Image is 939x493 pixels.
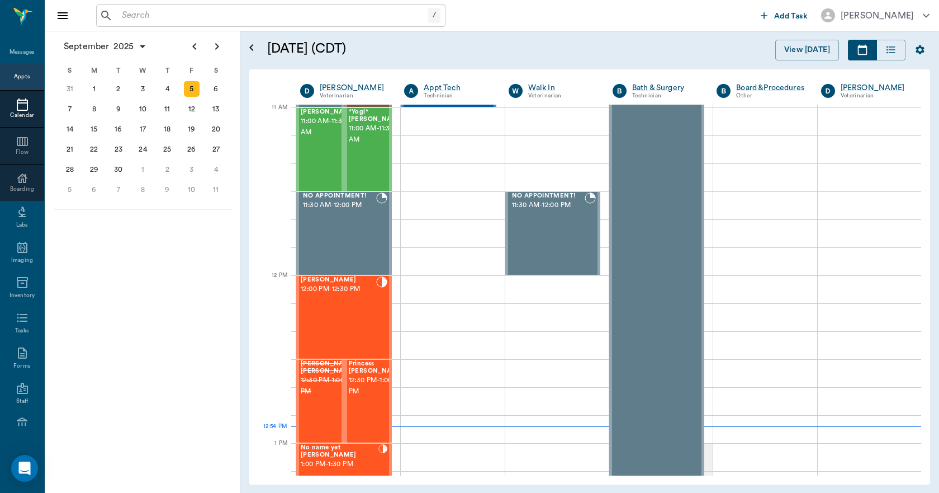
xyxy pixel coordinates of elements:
button: Next page [206,35,228,58]
div: Tuesday, October 7, 2025 [111,182,126,198]
div: Saturday, September 20, 2025 [208,121,224,137]
div: Friday, September 26, 2025 [184,142,200,157]
div: Messages [10,48,35,57]
div: W [509,84,523,98]
input: Search [117,8,428,24]
div: Forms [13,362,30,370]
div: CHECKED_IN, 12:00 PM - 12:30 PM [296,275,392,359]
div: Tuesday, September 16, 2025 [111,121,126,137]
div: Saturday, October 11, 2025 [208,182,224,198]
div: Sunday, September 14, 2025 [62,121,78,137]
div: Sunday, September 21, 2025 [62,142,78,157]
a: [PERSON_NAME] [841,82,908,93]
div: Veterinarian [320,91,387,101]
button: Open calendar [245,26,258,69]
span: 11:00 AM - 11:30 AM [349,123,405,145]
div: Imaging [11,256,33,265]
div: F [179,62,204,79]
div: Sunday, September 28, 2025 [62,162,78,177]
div: Tuesday, September 23, 2025 [111,142,126,157]
span: September [61,39,111,54]
span: Princess [PERSON_NAME] [349,360,405,375]
div: Thursday, September 18, 2025 [159,121,175,137]
button: View [DATE] [775,40,839,60]
a: Walk In [528,82,596,93]
div: Monday, October 6, 2025 [86,182,102,198]
div: Friday, October 10, 2025 [184,182,200,198]
h5: [DATE] (CDT) [267,40,556,58]
div: S [203,62,228,79]
div: Technician [632,91,700,101]
div: T [155,62,179,79]
div: CANCELED, 12:30 PM - 1:00 PM [296,359,344,443]
div: BOOKED, 11:30 AM - 12:00 PM [296,191,392,275]
div: Thursday, October 9, 2025 [159,182,175,198]
span: [PERSON_NAME] [PERSON_NAME] [301,360,357,375]
div: Sunday, August 31, 2025 [62,81,78,97]
span: *Yogi* [PERSON_NAME] [349,109,405,123]
span: 11:30 AM - 12:00 PM [512,200,585,211]
button: Close drawer [51,4,74,27]
a: [PERSON_NAME] [320,82,387,93]
div: Thursday, September 25, 2025 [159,142,175,157]
div: Friday, September 12, 2025 [184,101,200,117]
div: Sunday, October 5, 2025 [62,182,78,198]
a: Appt Tech [424,82,491,93]
div: Monday, September 8, 2025 [86,101,102,117]
div: Sunday, September 7, 2025 [62,101,78,117]
div: Veterinarian [841,91,908,101]
span: 1:00 PM - 1:30 PM [301,459,378,470]
div: Monday, September 15, 2025 [86,121,102,137]
div: READY_TO_CHECKOUT, 11:00 AM - 11:30 AM [296,107,344,191]
div: Tuesday, September 2, 2025 [111,81,126,97]
div: Staff [16,397,28,406]
span: NO APPOINTMENT! [303,192,376,200]
div: Today, Friday, September 5, 2025 [184,81,200,97]
div: Tuesday, September 30, 2025 [111,162,126,177]
div: 11 AM [258,102,287,130]
span: [PERSON_NAME] [301,109,357,116]
div: Wednesday, October 8, 2025 [135,182,151,198]
div: T [106,62,131,79]
div: CHECKED_IN, 12:30 PM - 1:00 PM [344,359,392,443]
div: Veterinarian [528,91,596,101]
span: No name yet [PERSON_NAME] [301,444,378,459]
button: [PERSON_NAME] [812,5,938,26]
button: September2025 [58,35,153,58]
a: Board &Procedures [736,82,804,93]
div: [PERSON_NAME] [841,9,914,22]
span: 12:00 PM - 12:30 PM [301,284,376,295]
div: S [58,62,82,79]
div: Appts [14,73,30,81]
div: Monday, September 29, 2025 [86,162,102,177]
div: 1 PM [258,438,287,466]
span: 2025 [111,39,136,54]
div: B [613,84,627,98]
span: [PERSON_NAME] [301,276,376,284]
div: Thursday, September 4, 2025 [159,81,175,97]
div: Wednesday, September 17, 2025 [135,121,151,137]
div: Labs [16,221,28,229]
div: Monday, September 1, 2025 [86,81,102,97]
div: Saturday, September 6, 2025 [208,81,224,97]
div: Technician [424,91,491,101]
div: Monday, September 22, 2025 [86,142,102,157]
div: 12 PM [258,270,287,298]
span: 11:00 AM - 11:30 AM [301,116,357,138]
div: BOOKED, 11:30 AM - 12:00 PM [505,191,600,275]
div: Thursday, October 2, 2025 [159,162,175,177]
div: Friday, October 3, 2025 [184,162,200,177]
div: Inventory [10,292,35,300]
div: Friday, September 19, 2025 [184,121,200,137]
a: Bath & Surgery [632,82,700,93]
div: Tuesday, September 9, 2025 [111,101,126,117]
div: Wednesday, October 1, 2025 [135,162,151,177]
div: Open Intercom Messenger [11,455,38,482]
div: READY_TO_CHECKOUT, 11:00 AM - 11:30 AM [344,107,392,191]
